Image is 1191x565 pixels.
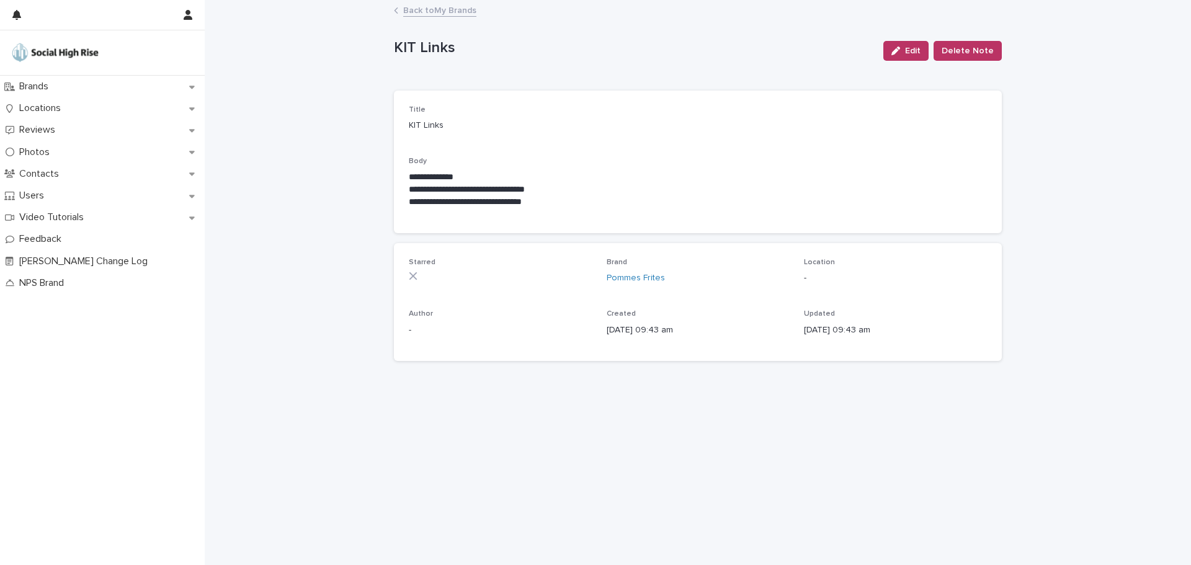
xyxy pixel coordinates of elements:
[409,259,435,266] span: Starred
[942,45,994,57] span: Delete Note
[14,81,58,92] p: Brands
[14,233,71,245] p: Feedback
[409,324,592,337] div: -
[14,190,54,202] p: Users
[14,256,158,267] p: [PERSON_NAME] Change Log
[607,272,665,285] a: Pommes Frites
[14,146,60,158] p: Photos
[934,41,1002,61] button: Delete Note
[804,259,835,266] span: Location
[14,102,71,114] p: Locations
[607,310,636,318] span: Created
[804,324,987,337] p: [DATE] 09:43 am
[14,124,65,136] p: Reviews
[14,211,94,223] p: Video Tutorials
[409,106,426,113] span: Title
[409,119,592,132] p: KIT Links
[883,41,929,61] button: Edit
[14,277,74,289] p: NPS Brand
[607,259,627,266] span: Brand
[14,168,69,180] p: Contacts
[409,310,433,318] span: Author
[10,40,100,65] img: o5DnuTxEQV6sW9jFYBBf
[409,158,427,165] span: Body
[905,47,921,55] span: Edit
[394,39,873,57] p: KIT Links
[403,2,476,17] a: Back toMy Brands
[804,310,835,318] span: Updated
[804,272,987,285] p: -
[607,324,790,337] p: [DATE] 09:43 am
